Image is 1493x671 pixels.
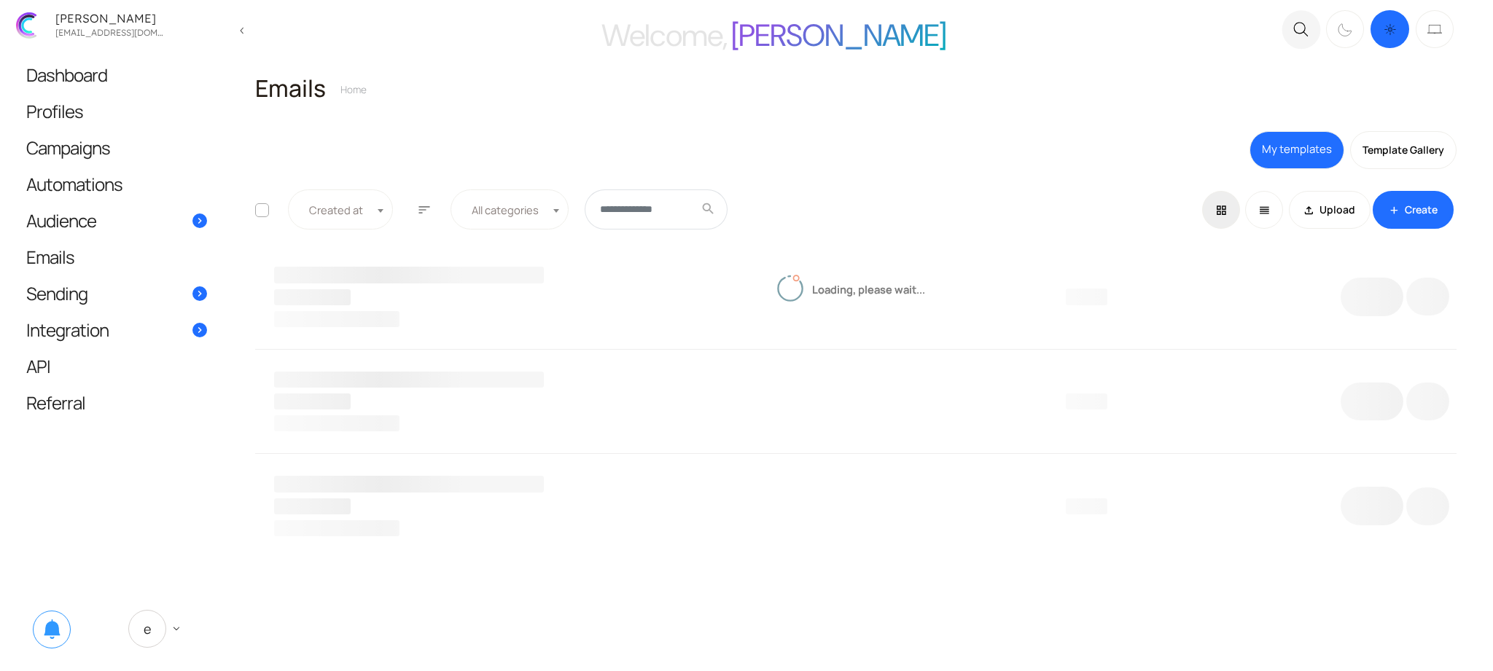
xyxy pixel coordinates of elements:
span: Automations [26,176,122,192]
a: Audience [12,203,222,238]
a: Template Gallery [1350,131,1457,169]
span: Sending [26,286,87,301]
a: Integration [12,312,222,348]
a: Automations [12,166,222,202]
span: add [1387,203,1400,219]
a: Referral [12,385,222,420]
span: Referral [26,395,85,410]
a: Emails [12,239,222,275]
span: [PERSON_NAME] [731,15,946,55]
span: E [128,610,166,648]
div: Basic example [1202,191,1289,229]
div: Dark mode switcher [1324,7,1457,51]
span: All categories [466,202,553,218]
span: Dashboard [26,67,107,82]
a: Campaigns [12,130,222,165]
a: reorder [1245,191,1283,229]
span: API [26,358,50,374]
span: Integration [26,322,109,337]
span: Emails [26,249,74,264]
a: Home [340,83,367,96]
span: sort [417,203,432,216]
span: search [701,205,716,213]
span: file_upload [1303,203,1315,219]
span: Campaigns [26,140,110,155]
span: All categories [451,189,569,229]
a: Sending [12,275,222,311]
span: Emails [255,72,326,105]
span: grid_view [1215,203,1228,219]
span: reorder [1258,203,1271,219]
span: Welcome, [601,15,727,55]
a: grid_view [1202,191,1240,229]
a: My templates [1250,131,1344,169]
span: Profiles [26,103,83,119]
a: Profiles [12,93,222,129]
a: E keyboard_arrow_down [114,600,200,658]
span: Created at [288,189,393,229]
a: file_uploadUpload [1289,191,1370,229]
button: sort [413,189,435,229]
div: [PERSON_NAME] [51,12,168,24]
a: addCreate [1373,191,1454,229]
span: Created at [303,202,378,218]
a: [PERSON_NAME] [EMAIL_ADDRESS][DOMAIN_NAME] [7,6,227,44]
a: API [12,348,222,384]
span: keyboard_arrow_down [170,622,183,635]
span: Audience [26,213,96,228]
a: Dashboard [12,57,222,93]
div: zhekan.zhutnik@gmail.com [51,24,168,38]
